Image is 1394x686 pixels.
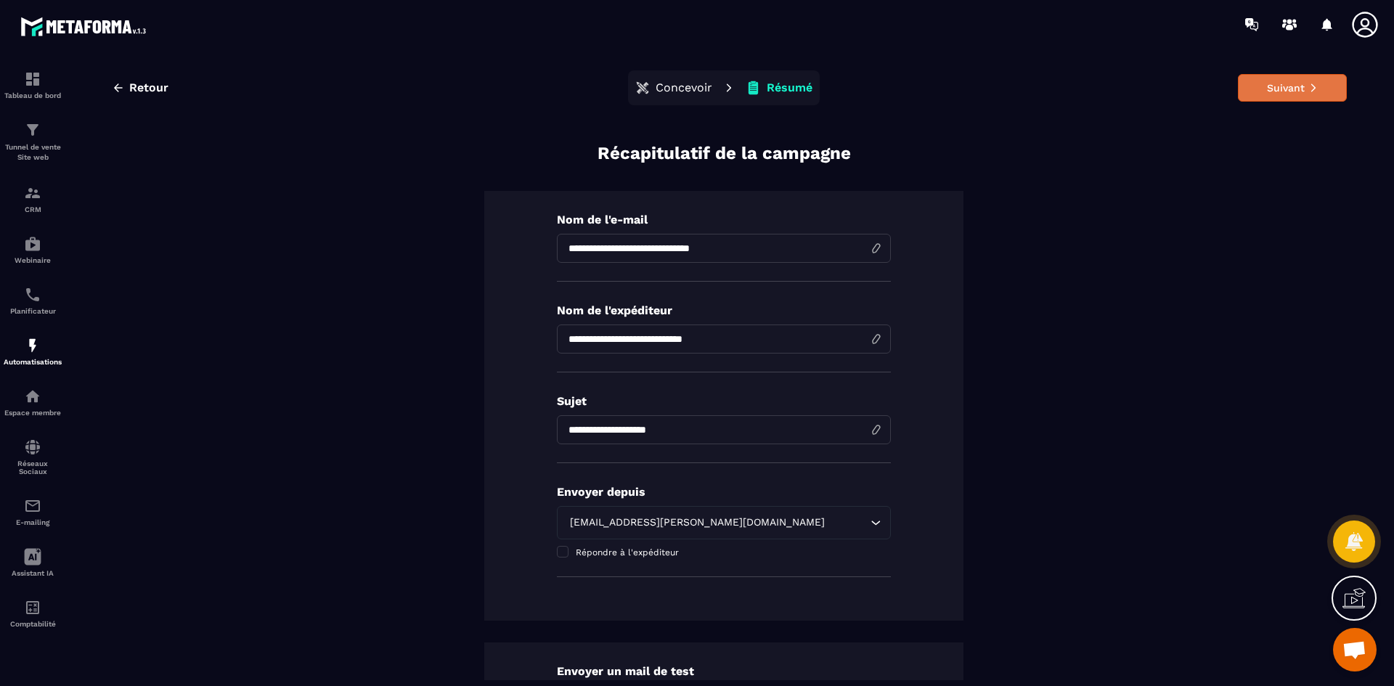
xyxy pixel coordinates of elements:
p: Espace membre [4,409,62,417]
img: automations [24,235,41,253]
a: formationformationTableau de bord [4,60,62,110]
a: schedulerschedulerPlanificateur [4,275,62,326]
img: email [24,497,41,515]
img: automations [24,337,41,354]
div: Ouvrir le chat [1333,628,1377,671]
p: Tunnel de vente Site web [4,142,62,163]
img: social-network [24,438,41,456]
p: Comptabilité [4,620,62,628]
p: Planificateur [4,307,62,315]
img: formation [24,70,41,88]
p: Concevoir [656,81,712,95]
a: social-networksocial-networkRéseaux Sociaux [4,428,62,486]
div: Search for option [557,506,891,539]
a: Assistant IA [4,537,62,588]
a: accountantaccountantComptabilité [4,588,62,639]
img: accountant [24,599,41,616]
a: emailemailE-mailing [4,486,62,537]
p: Récapitulatif de la campagne [598,142,851,166]
input: Search for option [828,515,867,531]
img: formation [24,184,41,202]
p: Réseaux Sociaux [4,460,62,475]
img: logo [20,13,151,40]
span: [EMAIL_ADDRESS][PERSON_NAME][DOMAIN_NAME] [566,515,828,531]
p: Webinaire [4,256,62,264]
p: Sujet [557,394,891,408]
img: automations [24,388,41,405]
img: formation [24,121,41,139]
a: automationsautomationsWebinaire [4,224,62,275]
a: automationsautomationsAutomatisations [4,326,62,377]
button: Concevoir [631,73,717,102]
p: Assistant IA [4,569,62,577]
p: Envoyer un mail de test [557,664,891,678]
button: Retour [101,75,179,101]
p: E-mailing [4,518,62,526]
p: CRM [4,205,62,213]
p: Résumé [767,81,812,95]
a: formationformationTunnel de vente Site web [4,110,62,173]
p: Envoyer depuis [557,485,891,499]
p: Nom de l'e-mail [557,213,891,226]
a: automationsautomationsEspace membre [4,377,62,428]
p: Automatisations [4,358,62,366]
img: scheduler [24,286,41,303]
button: Suivant [1238,74,1347,102]
a: formationformationCRM [4,173,62,224]
span: Répondre à l'expéditeur [576,547,679,558]
p: Nom de l'expéditeur [557,303,891,317]
p: Tableau de bord [4,91,62,99]
span: Retour [129,81,168,95]
button: Résumé [741,73,817,102]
